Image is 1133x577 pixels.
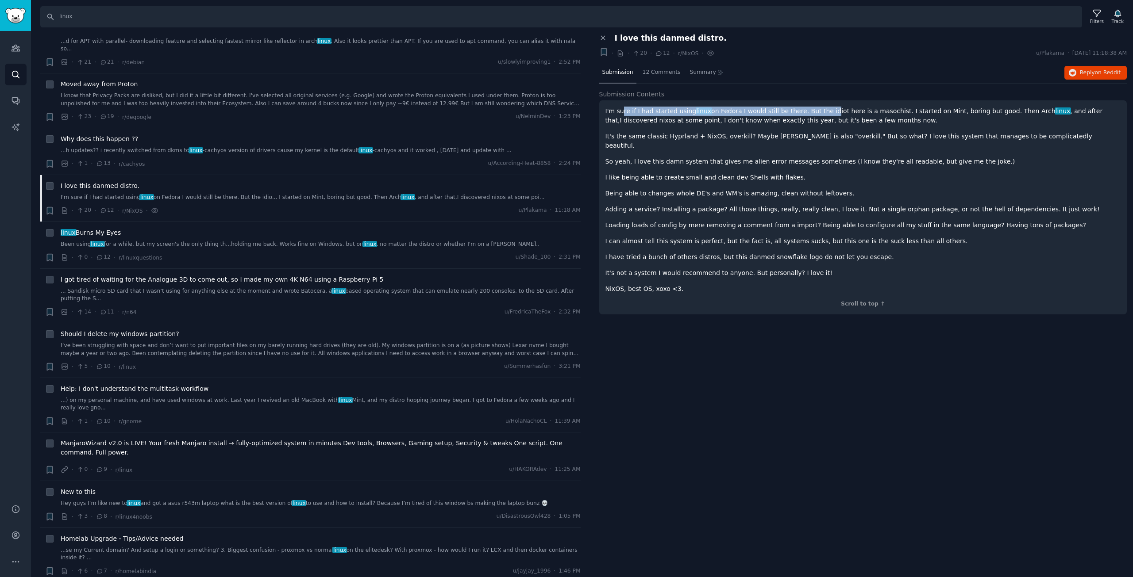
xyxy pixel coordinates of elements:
[61,228,121,237] span: Burns My Eyes
[61,92,581,107] a: I know that Privacy Packs are disliked, but I did it a little bit different. I've selected all or...
[1067,50,1069,57] span: ·
[117,57,119,67] span: ·
[100,206,114,214] span: 12
[94,307,96,317] span: ·
[627,49,629,58] span: ·
[91,253,92,262] span: ·
[1109,8,1127,26] button: Track
[72,253,73,262] span: ·
[61,241,581,248] a: Been usinglinuxfor a while, but my screen's the only thing th...holding me back. Works fine on Wi...
[115,467,132,473] span: r/linux
[96,417,111,425] span: 10
[605,107,1121,125] p: I'm sure if I had started using on Fedora I would still be there. But the idiot here is a masochi...
[505,417,547,425] span: u/HolaNachoCL
[559,253,580,261] span: 2:31 PM
[117,307,119,317] span: ·
[554,58,555,66] span: ·
[61,342,581,357] a: I’ve been struggling with space and don’t want to put important files on my barely running hard d...
[554,113,555,121] span: ·
[115,568,156,574] span: r/homelabindia
[110,465,112,474] span: ·
[96,466,107,474] span: 9
[554,567,555,575] span: ·
[509,466,547,474] span: u/HAKORAdev
[100,58,114,66] span: 21
[1036,50,1064,57] span: u/Plakama
[96,512,107,520] span: 8
[77,512,88,520] span: 3
[72,112,73,122] span: ·
[615,34,727,43] span: I love this danmed distro.
[94,112,96,122] span: ·
[650,49,652,58] span: ·
[114,253,116,262] span: ·
[91,512,92,521] span: ·
[139,194,154,200] span: linux
[119,161,145,167] span: r/cachyos
[1064,66,1127,80] a: Replyon Reddit
[559,58,580,66] span: 2:52 PM
[127,500,141,506] span: linux
[513,567,551,575] span: u/jayjay_1996
[96,160,111,168] span: 13
[605,284,1121,294] p: NixOS, best OS, xoxo <3.
[122,59,145,65] span: r/debian
[77,253,88,261] span: 0
[317,38,331,44] span: linux
[146,206,147,215] span: ·
[110,566,112,576] span: ·
[605,252,1121,262] p: I have tried a bunch of others distros, but this danmed snowflake logo do not let you escape.
[358,147,373,153] span: linux
[61,134,138,144] a: Why does this happen ??
[72,512,73,521] span: ·
[122,208,143,214] span: r/NixOS
[96,253,111,261] span: 12
[91,362,92,371] span: ·
[515,253,551,261] span: u/Shade_100
[331,288,346,294] span: linux
[61,329,179,339] a: Should I delete my windows partition?
[119,255,162,261] span: r/linuxquestions
[119,418,142,424] span: r/gnome
[122,114,151,120] span: r/degoogle
[673,49,675,58] span: ·
[77,308,91,316] span: 14
[678,50,698,57] span: r/NixOS
[292,500,306,506] span: linux
[1112,18,1124,24] div: Track
[488,160,551,168] span: u/According-Heat-8858
[77,160,88,168] span: 1
[559,363,580,371] span: 3:21 PM
[122,309,137,315] span: r/n64
[5,8,26,23] img: GummySearch logo
[96,567,107,575] span: 7
[1090,18,1104,24] div: Filters
[504,363,551,371] span: u/Summerhasfun
[518,206,547,214] span: u/Plakama
[497,512,551,520] span: u/DisastrousOwl428
[90,241,104,247] span: linux
[61,275,383,284] span: I got tired of waiting for the Analogue 3D to come out, so I made my own 4K N64 using a Raspberry...
[362,241,377,247] span: linux
[690,69,716,76] span: Summary
[559,160,580,168] span: 2:24 PM
[91,417,92,426] span: ·
[40,6,1082,27] input: Search Keyword
[550,206,551,214] span: ·
[505,308,551,316] span: u/FredricaTheFox
[643,69,681,76] span: 12 Comments
[114,417,116,426] span: ·
[96,363,111,371] span: 10
[61,80,138,89] a: Moved away from Proton
[559,113,580,121] span: 1:23 PM
[555,466,580,474] span: 11:25 AM
[61,384,208,394] span: Help: I don't understand the multitask workflow
[550,466,551,474] span: ·
[100,113,114,121] span: 19
[114,362,116,371] span: ·
[100,308,114,316] span: 11
[559,567,580,575] span: 1:46 PM
[554,253,555,261] span: ·
[91,159,92,168] span: ·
